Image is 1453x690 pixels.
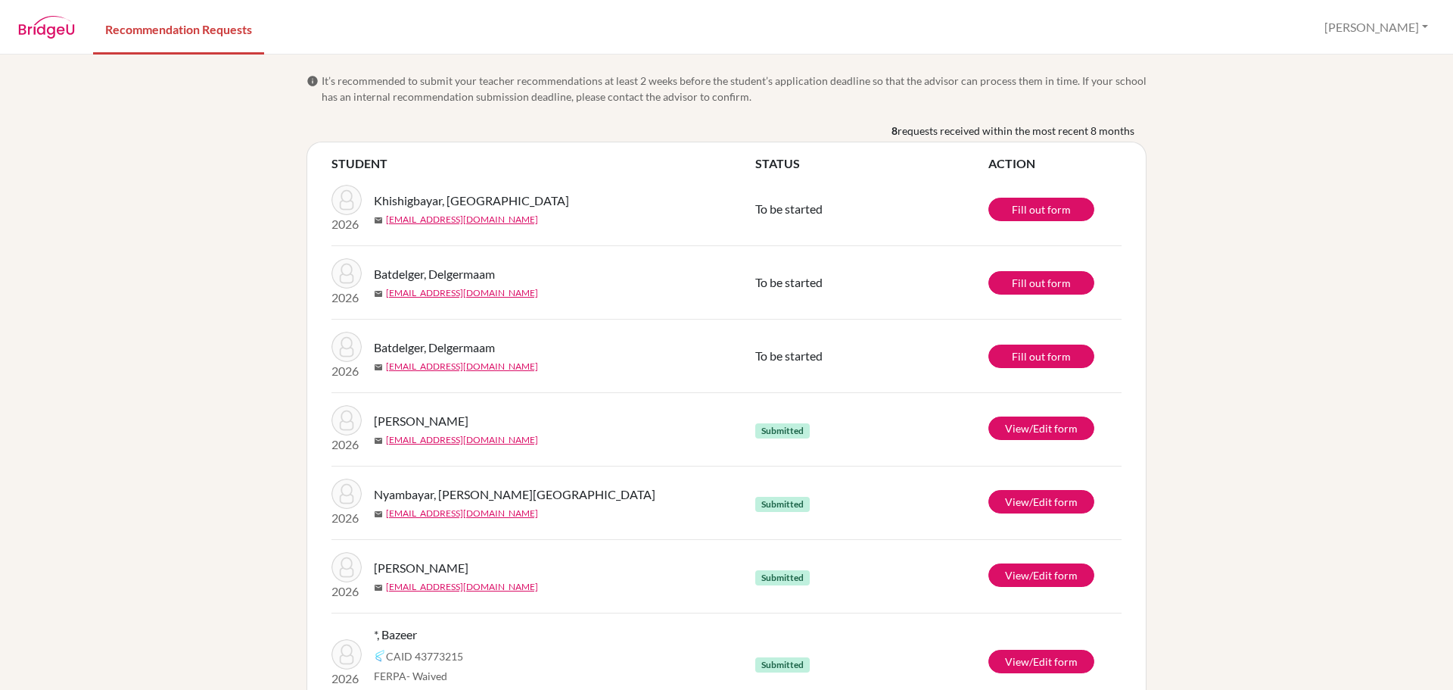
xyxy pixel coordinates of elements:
[374,510,383,519] span: mail
[331,155,755,173] th: STUDENT
[374,265,495,283] span: Batdelger, Delgermaam
[374,339,495,357] span: Batdelger, Delgermaam
[374,559,468,577] span: [PERSON_NAME]
[374,583,383,592] span: mail
[331,215,362,233] p: 2026
[891,123,898,139] b: 8
[374,650,386,662] img: Common App logo
[374,192,569,210] span: Khishigbayar, [GEOGRAPHIC_DATA]
[386,213,538,226] a: [EMAIL_ADDRESS][DOMAIN_NAME]
[374,412,468,430] span: [PERSON_NAME]
[988,650,1094,673] a: View/Edit form
[374,436,383,445] span: mail
[331,332,362,362] img: Batdelger, Delgermaam
[755,570,810,585] span: Submitted
[755,423,810,439] span: Submitted
[374,289,383,298] span: mail
[988,564,1094,587] a: View/Edit form
[755,275,823,289] span: To be started
[306,75,319,87] span: info
[331,185,362,215] img: Khishigbayar, Nyamaa
[331,362,362,380] p: 2026
[386,507,538,520] a: [EMAIL_ADDRESS][DOMAIN_NAME]
[988,417,1094,440] a: View/Edit form
[331,552,362,582] img: Wang, Jia Ming
[331,436,362,454] p: 2026
[331,289,362,307] p: 2026
[331,582,362,601] p: 2026
[386,580,538,594] a: [EMAIL_ADDRESS][DOMAIN_NAME]
[374,216,383,225] span: mail
[322,73,1147,105] span: It’s recommended to submit your teacher recommendations at least 2 weeks before the student’s app...
[988,490,1094,514] a: View/Edit form
[374,668,447,684] span: FERPA
[386,286,538,300] a: [EMAIL_ADDRESS][DOMAIN_NAME]
[386,360,538,373] a: [EMAIL_ADDRESS][DOMAIN_NAME]
[988,345,1094,368] a: Fill out form
[988,155,1122,173] th: ACTION
[331,639,362,670] img: *, Bazeer
[18,16,75,39] img: BridgeU logo
[331,479,362,509] img: Nyambayar, Manal-Erdene
[386,648,463,664] span: CAID 43773215
[988,198,1094,221] a: Fill out form
[374,626,417,644] span: *, Bazeer
[331,670,362,688] p: 2026
[386,433,538,447] a: [EMAIL_ADDRESS][DOMAIN_NAME]
[755,348,823,363] span: To be started
[1318,13,1435,42] button: [PERSON_NAME]
[331,405,362,436] img: Munkhbaatar, Theodore
[374,363,383,372] span: mail
[331,258,362,289] img: Batdelger, Delgermaam
[755,497,810,512] span: Submitted
[898,123,1134,139] span: requests received within the most recent 8 months
[755,201,823,216] span: To be started
[331,509,362,527] p: 2026
[755,657,810,673] span: Submitted
[374,485,655,504] span: Nyambayar, [PERSON_NAME][GEOGRAPHIC_DATA]
[93,2,264,55] a: Recommendation Requests
[406,670,447,682] span: - Waived
[755,155,988,173] th: STATUS
[988,271,1094,295] a: Fill out form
